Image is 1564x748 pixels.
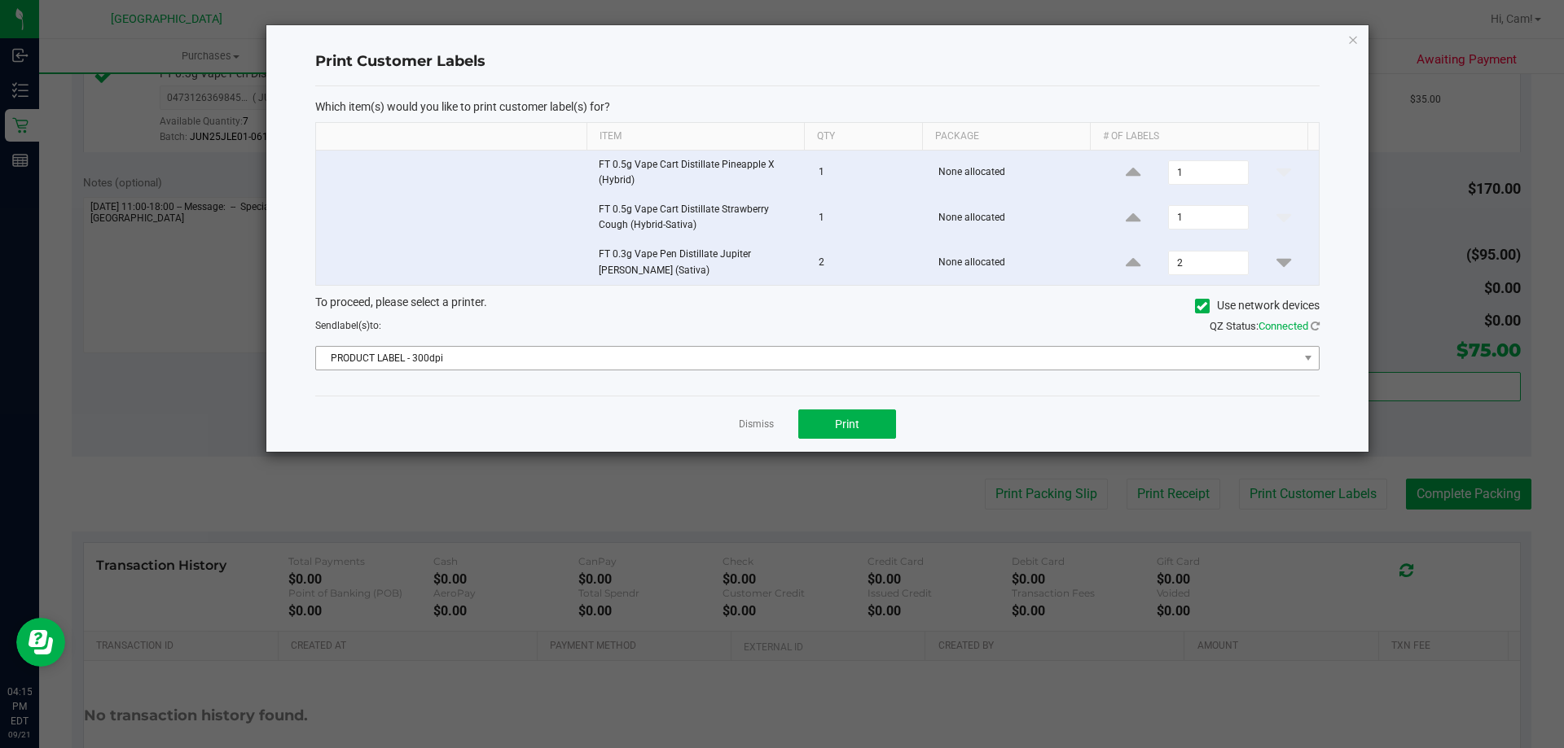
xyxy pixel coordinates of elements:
[929,151,1099,195] td: None allocated
[303,294,1332,318] div: To proceed, please select a printer.
[809,151,929,195] td: 1
[1210,320,1320,332] span: QZ Status:
[315,99,1320,114] p: Which item(s) would you like to print customer label(s) for?
[315,320,381,331] span: Send to:
[316,347,1298,370] span: PRODUCT LABEL - 300dpi
[809,195,929,240] td: 1
[315,51,1320,72] h4: Print Customer Labels
[586,123,804,151] th: Item
[798,409,896,439] button: Print
[804,123,922,151] th: Qty
[1195,297,1320,314] label: Use network devices
[809,240,929,284] td: 2
[16,618,65,667] iframe: Resource center
[1090,123,1307,151] th: # of labels
[739,418,774,431] a: Dismiss
[589,195,809,240] td: FT 0.5g Vape Cart Distillate Strawberry Cough (Hybrid-Sativa)
[337,320,370,331] span: label(s)
[929,195,1099,240] td: None allocated
[922,123,1090,151] th: Package
[835,418,859,431] span: Print
[929,240,1099,284] td: None allocated
[1259,320,1308,332] span: Connected
[589,151,809,195] td: FT 0.5g Vape Cart Distillate Pineapple X (Hybrid)
[589,240,809,284] td: FT 0.3g Vape Pen Distillate Jupiter [PERSON_NAME] (Sativa)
